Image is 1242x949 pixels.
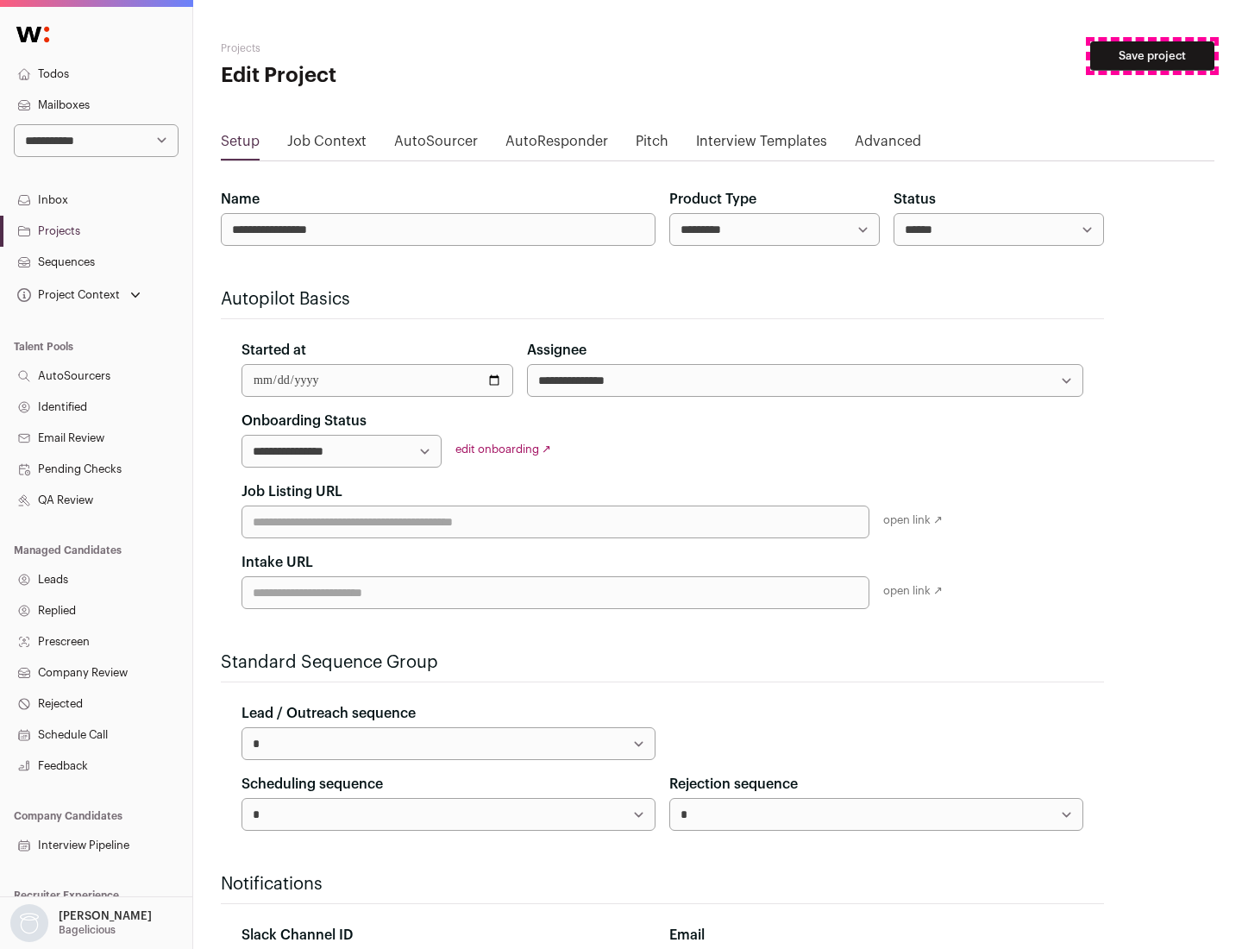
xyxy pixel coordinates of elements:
[669,774,798,795] label: Rejection sequence
[221,41,552,55] h2: Projects
[894,189,936,210] label: Status
[855,131,921,159] a: Advanced
[241,411,367,431] label: Onboarding Status
[669,189,756,210] label: Product Type
[10,904,48,942] img: nopic.png
[241,703,416,724] label: Lead / Outreach sequence
[221,287,1104,311] h2: Autopilot Basics
[394,131,478,159] a: AutoSourcer
[455,443,551,455] a: edit onboarding ↗
[221,131,260,159] a: Setup
[1090,41,1214,71] button: Save project
[14,283,144,307] button: Open dropdown
[221,650,1104,675] h2: Standard Sequence Group
[14,288,120,302] div: Project Context
[505,131,608,159] a: AutoResponder
[221,872,1104,896] h2: Notifications
[59,923,116,937] p: Bagelicious
[527,340,586,361] label: Assignee
[241,552,313,573] label: Intake URL
[636,131,668,159] a: Pitch
[241,340,306,361] label: Started at
[241,774,383,795] label: Scheduling sequence
[287,131,367,159] a: Job Context
[696,131,827,159] a: Interview Templates
[7,904,155,942] button: Open dropdown
[59,909,152,923] p: [PERSON_NAME]
[221,189,260,210] label: Name
[221,62,552,90] h1: Edit Project
[7,17,59,52] img: Wellfound
[669,925,1083,946] div: Email
[241,925,353,946] label: Slack Channel ID
[241,481,342,502] label: Job Listing URL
